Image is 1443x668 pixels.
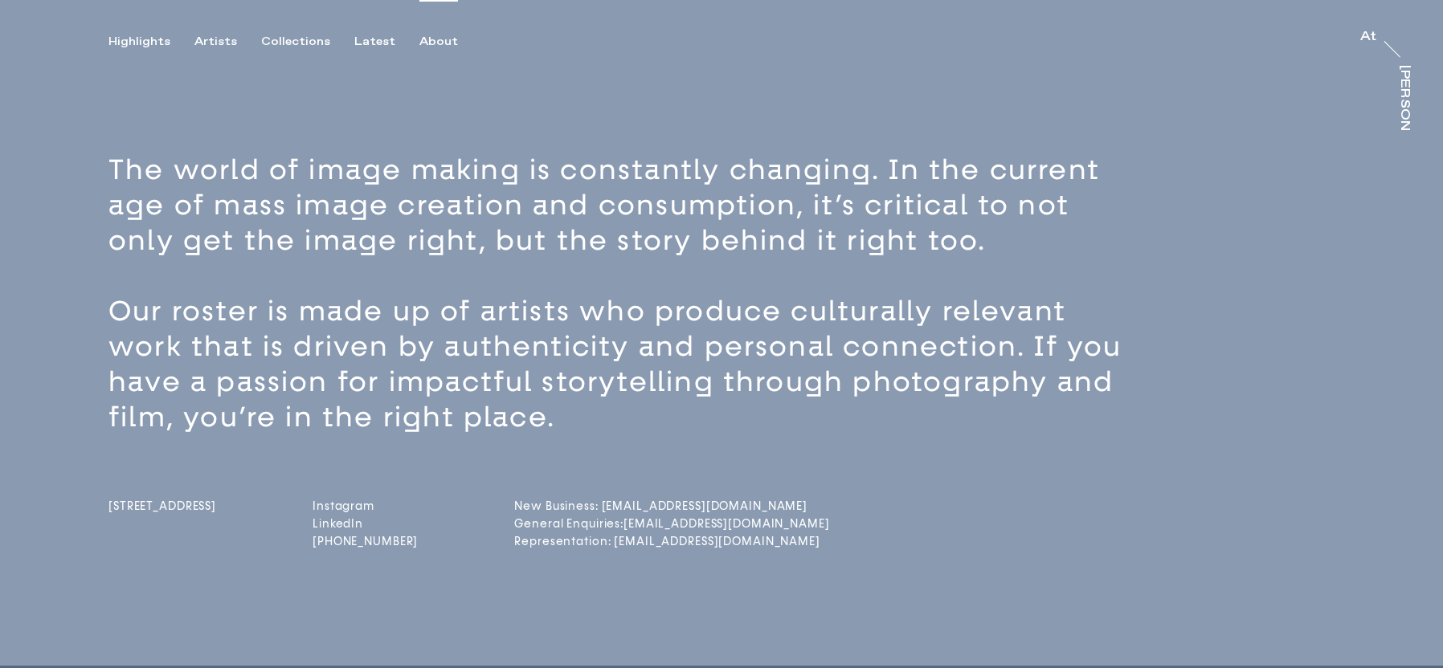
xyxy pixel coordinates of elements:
[108,35,194,49] button: Highlights
[1360,31,1376,47] a: At
[313,535,418,548] a: [PHONE_NUMBER]
[313,499,418,513] a: Instagram
[108,499,216,552] a: [STREET_ADDRESS]
[313,517,418,531] a: LinkedIn
[261,35,354,49] button: Collections
[354,35,419,49] button: Latest
[108,499,216,513] span: [STREET_ADDRESS]
[261,35,330,49] div: Collections
[354,35,395,49] div: Latest
[514,517,641,531] a: General Enquiries:[EMAIL_ADDRESS][DOMAIN_NAME]
[514,535,641,548] a: Representation: [EMAIL_ADDRESS][DOMAIN_NAME]
[419,35,458,49] div: About
[1398,65,1411,189] div: [PERSON_NAME]
[419,35,482,49] button: About
[108,294,1134,435] p: Our roster is made up of artists who produce culturally relevant work that is driven by authentic...
[108,153,1134,259] p: The world of image making is constantly changing. In the current age of mass image creation and c...
[194,35,237,49] div: Artists
[1395,65,1411,131] a: [PERSON_NAME]
[108,35,170,49] div: Highlights
[514,499,641,513] a: New Business: [EMAIL_ADDRESS][DOMAIN_NAME]
[194,35,261,49] button: Artists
